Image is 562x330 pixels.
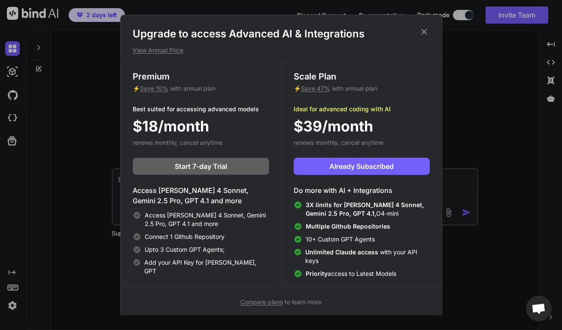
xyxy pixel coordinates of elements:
[133,158,269,175] button: Start 7-day Trial
[133,70,269,82] h3: Premium
[145,245,225,254] span: Upto 3 Custom GPT Agents;
[306,269,396,278] span: access to Latest Models
[133,185,269,206] h4: Access [PERSON_NAME] 4 Sonnet, Gemini 2.5 Pro, GPT 4.1 and more
[305,248,380,256] span: Unlimited Claude access
[175,161,227,171] span: Start 7-day Trial
[294,115,373,137] span: $39/month
[306,201,430,218] span: O4-mini
[294,139,383,146] span: renews monthly, cancel anytime
[301,85,330,92] span: Save 47%
[133,84,269,93] p: ⚡ with annual plan
[294,84,430,93] p: ⚡ with annual plan
[145,211,269,228] span: Access [PERSON_NAME] 4 Sonnet, Gemini 2.5 Pro, GPT 4.1 and more
[306,270,328,277] span: Priority
[240,298,283,306] span: Compare plans
[305,248,429,265] span: with your API keys
[329,161,394,171] span: Already Subscribed
[294,158,430,175] button: Already Subscribed
[133,46,430,55] p: View Annual Price
[294,105,430,113] p: Ideal for advanced coding with AI
[294,185,430,196] h4: Do more with AI + Integrations
[526,296,552,321] div: Open chat
[306,235,375,244] span: 10+ Custom GPT Agents
[133,105,269,113] p: Best suited for accessing advanced models
[144,258,269,275] span: Add your API Key for [PERSON_NAME], GPT
[306,201,424,217] span: 3X limits for [PERSON_NAME] 4 Sonnet, Gemini 2.5 Pro, GPT 4.1,
[133,27,430,41] h1: Upgrade to access Advanced AI & Integrations
[306,223,390,230] span: Multiple Github Repositories
[145,232,225,241] span: Connect 1 Github Repository
[294,70,430,82] h3: Scale Plan
[133,115,209,137] span: $18/month
[140,85,168,92] span: Save 10%
[240,298,322,306] span: to learn more
[133,139,222,146] span: renews monthly, cancel anytime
